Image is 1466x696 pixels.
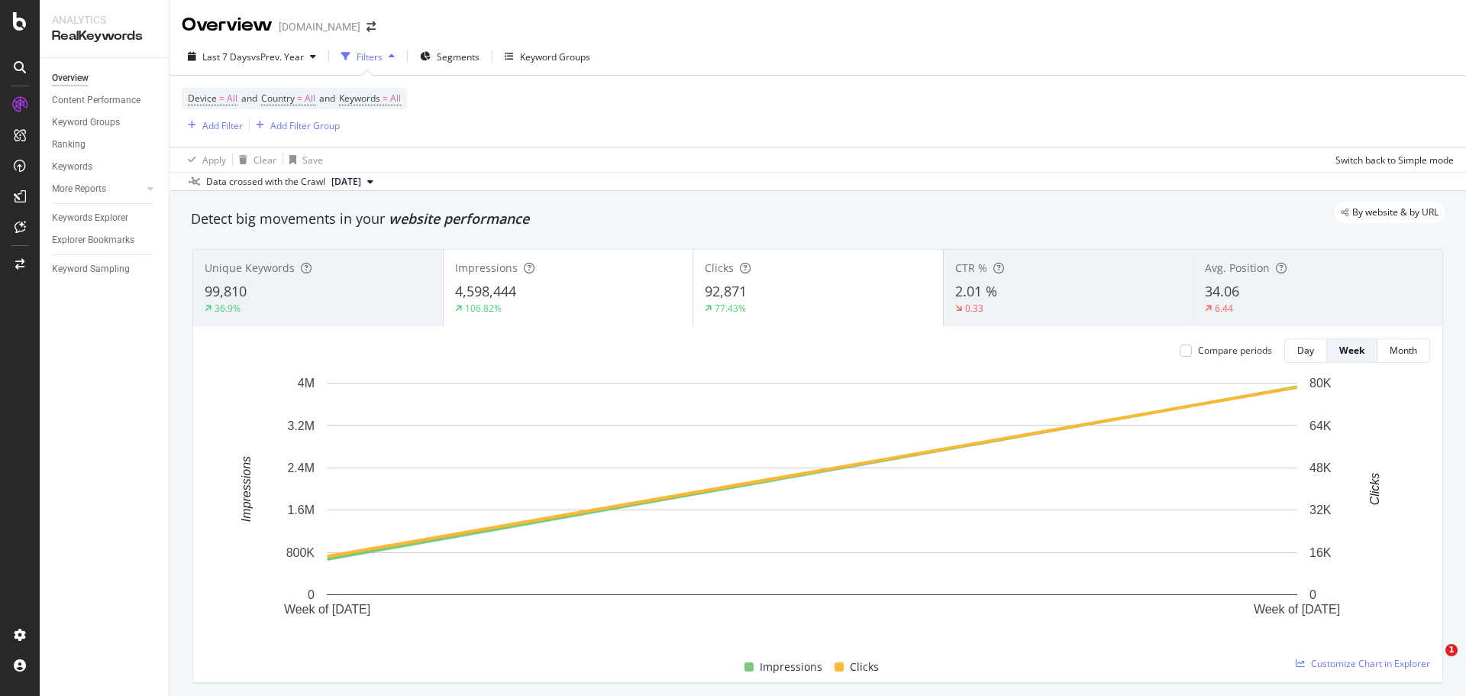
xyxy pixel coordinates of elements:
span: Customize Chart in Explorer [1311,657,1430,670]
span: 99,810 [205,282,247,300]
div: 77.43% [715,302,746,315]
a: Keywords [52,159,158,175]
div: Keywords [52,159,92,175]
text: 32K [1309,503,1332,516]
text: 3.2M [287,419,315,432]
text: 0 [1309,588,1316,601]
button: Segments [414,44,486,69]
span: CTR % [955,261,987,275]
div: 106.82% [465,302,502,315]
div: arrow-right-arrow-left [366,21,376,32]
div: Keywords Explorer [52,210,128,226]
text: 4M [298,377,315,390]
div: Apply [202,154,226,167]
iframe: Intercom live chat [1414,644,1451,681]
button: Day [1284,338,1327,363]
button: Add Filter [182,116,243,134]
a: Customize Chart in Explorer [1296,657,1430,670]
button: Clear [233,147,276,172]
button: Last 7 DaysvsPrev. Year [182,44,322,69]
button: Filters [335,44,401,69]
div: RealKeywords [52,28,157,45]
text: 2.4M [287,461,315,474]
button: Save [283,147,323,172]
button: Switch back to Simple mode [1329,147,1454,172]
span: Keywords [339,92,380,105]
button: [DATE] [325,173,379,191]
text: 48K [1309,461,1332,474]
button: Apply [182,147,226,172]
div: Ranking [52,137,86,153]
div: Week [1339,344,1364,357]
text: Clicks [1368,473,1381,506]
button: Keyword Groups [499,44,596,69]
div: Keyword Sampling [52,261,130,277]
span: and [319,92,335,105]
a: Keywords Explorer [52,210,158,226]
svg: A chart. [205,375,1419,640]
div: 0.33 [965,302,983,315]
span: All [390,88,401,109]
span: 92,871 [705,282,747,300]
span: Avg. Position [1205,261,1270,275]
text: 800K [286,546,315,559]
div: Switch back to Simple mode [1335,154,1454,167]
div: More Reports [52,181,106,197]
span: All [305,88,315,109]
span: and [241,92,257,105]
span: = [383,92,388,105]
span: Impressions [760,658,822,676]
span: 34.06 [1205,282,1239,300]
a: Keyword Groups [52,115,158,131]
div: Month [1390,344,1417,357]
span: All [227,88,237,109]
span: Impressions [455,261,518,275]
div: Keyword Groups [52,115,120,131]
a: Explorer Bookmarks [52,232,158,248]
a: Overview [52,70,158,86]
div: Keyword Groups [520,50,590,63]
text: 1.6M [287,503,315,516]
span: vs Prev. Year [251,50,304,63]
text: 16K [1309,546,1332,559]
div: Overview [52,70,89,86]
div: [DOMAIN_NAME] [279,19,360,34]
div: Compare periods [1198,344,1272,357]
div: Day [1297,344,1314,357]
div: 6.44 [1215,302,1233,315]
div: legacy label [1335,202,1445,223]
div: Add Filter Group [270,119,340,132]
div: Content Performance [52,92,140,108]
a: Content Performance [52,92,158,108]
span: 4,598,444 [455,282,516,300]
a: Keyword Sampling [52,261,158,277]
button: Month [1377,338,1430,363]
span: 1 [1445,644,1458,656]
span: Last 7 Days [202,50,251,63]
div: Clear [253,154,276,167]
div: Analytics [52,12,157,28]
span: Device [188,92,217,105]
span: 2025 Aug. 20th [331,175,361,189]
a: Ranking [52,137,158,153]
button: Week [1327,338,1377,363]
div: Explorer Bookmarks [52,232,134,248]
span: 2.01 % [955,282,997,300]
span: Segments [437,50,480,63]
span: = [219,92,224,105]
span: Country [261,92,295,105]
text: 64K [1309,419,1332,432]
button: Add Filter Group [250,116,340,134]
div: Data crossed with the Crawl [206,175,325,189]
a: More Reports [52,181,143,197]
div: Save [302,154,323,167]
text: 0 [308,588,315,601]
span: By website & by URL [1352,208,1439,217]
text: 80K [1309,377,1332,390]
div: 36.9% [215,302,241,315]
span: Unique Keywords [205,261,295,275]
div: Filters [357,50,383,63]
span: Clicks [705,261,734,275]
div: Add Filter [202,119,243,132]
